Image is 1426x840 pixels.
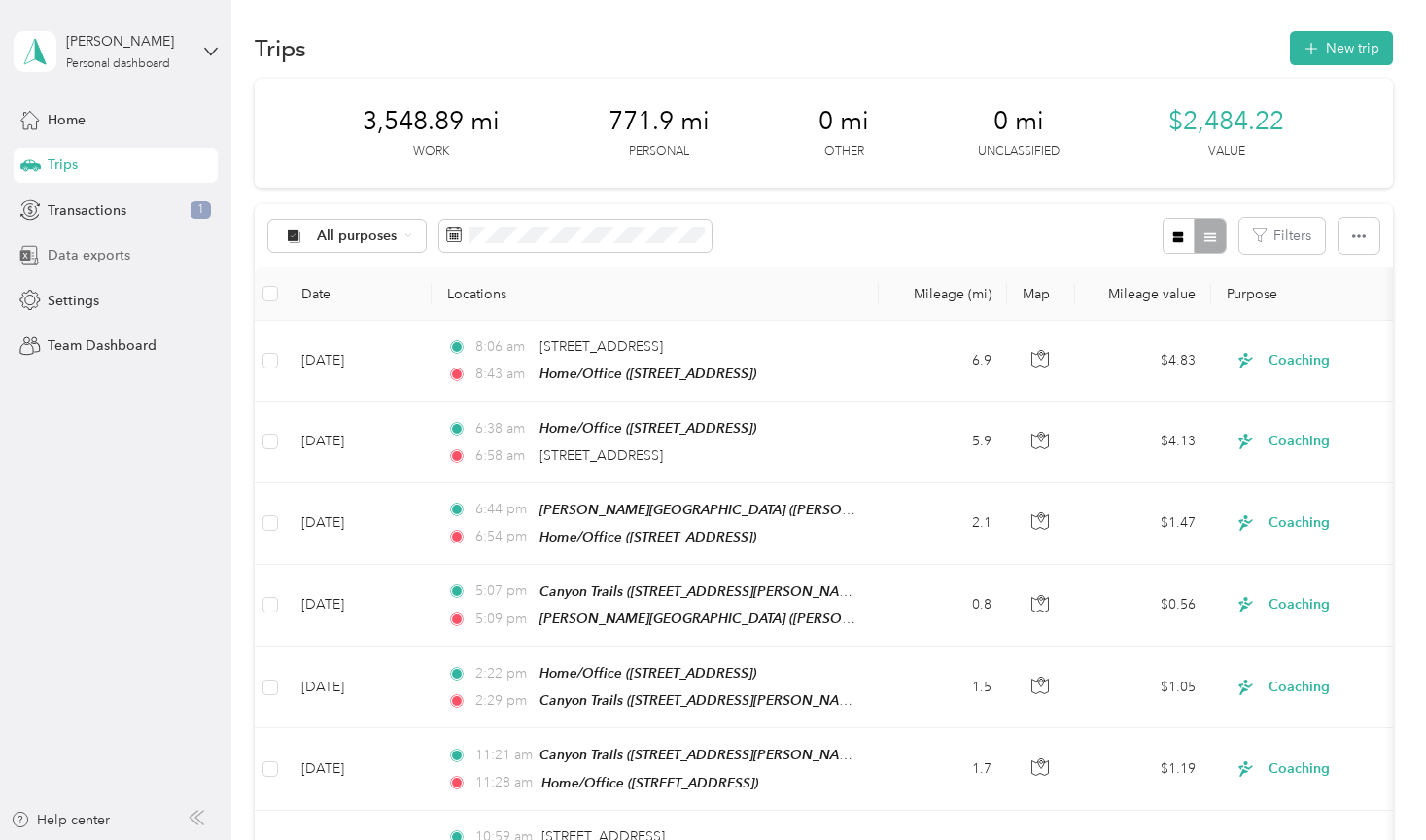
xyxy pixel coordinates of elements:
p: Other [824,143,864,160]
span: Home/Office ([STREET_ADDRESS]) [539,529,756,544]
td: 0.8 [879,565,1007,647]
span: 2:22 pm [475,663,531,684]
span: [STREET_ADDRESS] [539,447,663,464]
span: Settings [48,291,99,311]
span: 771.9 mi [609,106,710,137]
td: $1.47 [1075,483,1211,565]
span: [STREET_ADDRESS] [539,338,663,355]
td: 6.9 [879,321,1007,402]
td: [DATE] [286,647,432,728]
span: Canyon Trails ([STREET_ADDRESS][PERSON_NAME]) [539,583,867,600]
div: Personal dashboard [66,58,170,70]
span: 6:58 am [475,445,531,467]
h1: Trips [255,38,306,58]
span: Home/Office ([STREET_ADDRESS]) [541,775,758,790]
span: Home/Office ([STREET_ADDRESS]) [539,665,756,681]
span: 0 mi [818,106,869,137]
span: Transactions [48,200,126,221]
th: Locations [432,267,879,321]
span: 5:07 pm [475,580,531,602]
td: $4.13 [1075,402,1211,482]
span: 11:21 am [475,745,531,766]
iframe: Everlance-gr Chat Button Frame [1317,731,1426,840]
td: 1.5 [879,647,1007,728]
td: [DATE] [286,565,432,647]
td: [DATE] [286,402,432,482]
span: 2:29 pm [475,690,531,712]
span: 6:38 am [475,418,531,439]
td: 1.7 [879,728,1007,810]
span: Home/Office ([STREET_ADDRESS]) [539,366,756,381]
span: 1 [191,201,211,219]
td: [DATE] [286,321,432,402]
span: 0 mi [993,106,1044,137]
span: Canyon Trails ([STREET_ADDRESS][PERSON_NAME]) [539,747,867,763]
th: Mileage value [1075,267,1211,321]
td: [DATE] [286,728,432,810]
p: Personal [629,143,689,160]
td: [DATE] [286,483,432,565]
span: All purposes [317,229,398,243]
span: Home/Office ([STREET_ADDRESS]) [539,420,756,436]
span: 6:54 pm [475,526,531,547]
span: Data exports [48,245,130,265]
span: $2,484.22 [1168,106,1284,137]
p: Unclassified [978,143,1060,160]
button: Help center [11,810,110,830]
th: Mileage (mi) [879,267,1007,321]
p: Value [1208,143,1245,160]
button: New trip [1290,31,1393,65]
span: Team Dashboard [48,335,157,356]
th: Map [1007,267,1075,321]
span: Trips [48,155,78,175]
span: 8:06 am [475,336,531,358]
td: 2.1 [879,483,1007,565]
div: [PERSON_NAME] [66,31,188,52]
span: Home [48,110,86,130]
span: 8:43 am [475,364,531,385]
td: $1.05 [1075,647,1211,728]
th: Date [286,267,432,321]
td: $4.83 [1075,321,1211,402]
span: 11:28 am [475,772,533,793]
p: Work [413,143,449,160]
td: $1.19 [1075,728,1211,810]
button: Filters [1239,218,1325,254]
span: 3,548.89 mi [363,106,500,137]
span: Canyon Trails ([STREET_ADDRESS][PERSON_NAME]) [539,692,867,709]
span: 5:09 pm [475,609,531,630]
td: 5.9 [879,402,1007,482]
td: $0.56 [1075,565,1211,647]
span: 6:44 pm [475,499,531,520]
